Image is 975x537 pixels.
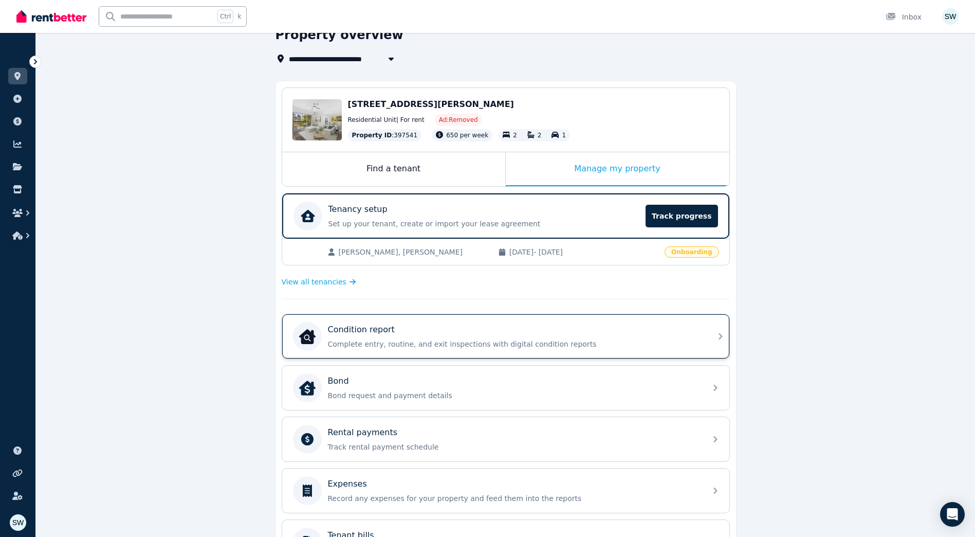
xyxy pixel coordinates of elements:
[339,247,488,257] span: [PERSON_NAME], [PERSON_NAME]
[328,324,395,336] p: Condition report
[328,339,700,349] p: Complete entry, routine, and exit inspections with digital condition reports
[446,132,488,139] span: 650 per week
[282,469,729,513] a: ExpensesRecord any expenses for your property and feed them into the reports
[16,9,86,24] img: RentBetter
[348,116,425,124] span: Residential Unit | For rent
[282,366,729,410] a: BondBondBond request and payment details
[299,380,316,396] img: Bond
[940,502,965,527] div: Open Intercom Messenger
[282,314,729,359] a: Condition reportCondition reportComplete entry, routine, and exit inspections with digital condit...
[348,129,422,141] div: : 397541
[282,277,356,287] a: View all tenancies
[646,205,718,227] span: Track progress
[328,219,640,229] p: Set up your tenant, create or import your lease agreement
[328,426,398,439] p: Rental payments
[282,152,505,186] div: Find a tenant
[538,132,542,139] span: 2
[513,132,517,139] span: 2
[275,27,403,43] h1: Property overview
[562,132,566,139] span: 1
[506,152,729,186] div: Manage my property
[439,116,478,124] span: Ad: Removed
[328,390,700,401] p: Bond request and payment details
[328,442,700,452] p: Track rental payment schedule
[328,478,367,490] p: Expenses
[10,514,26,531] img: Sam Watson
[942,8,959,25] img: Sam Watson
[328,203,388,216] p: Tenancy setup
[665,246,719,258] span: Onboarding
[217,10,233,23] span: Ctrl
[282,417,729,461] a: Rental paymentsTrack rental payment schedule
[299,328,316,345] img: Condition report
[328,493,700,504] p: Record any expenses for your property and feed them into the reports
[282,277,346,287] span: View all tenancies
[509,247,658,257] span: [DATE] - [DATE]
[328,375,349,387] p: Bond
[348,99,514,109] span: [STREET_ADDRESS][PERSON_NAME]
[282,193,729,239] a: Tenancy setupSet up your tenant, create or import your lease agreementTrack progress
[237,12,241,21] span: k
[352,131,392,139] span: Property ID
[886,12,922,22] div: Inbox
